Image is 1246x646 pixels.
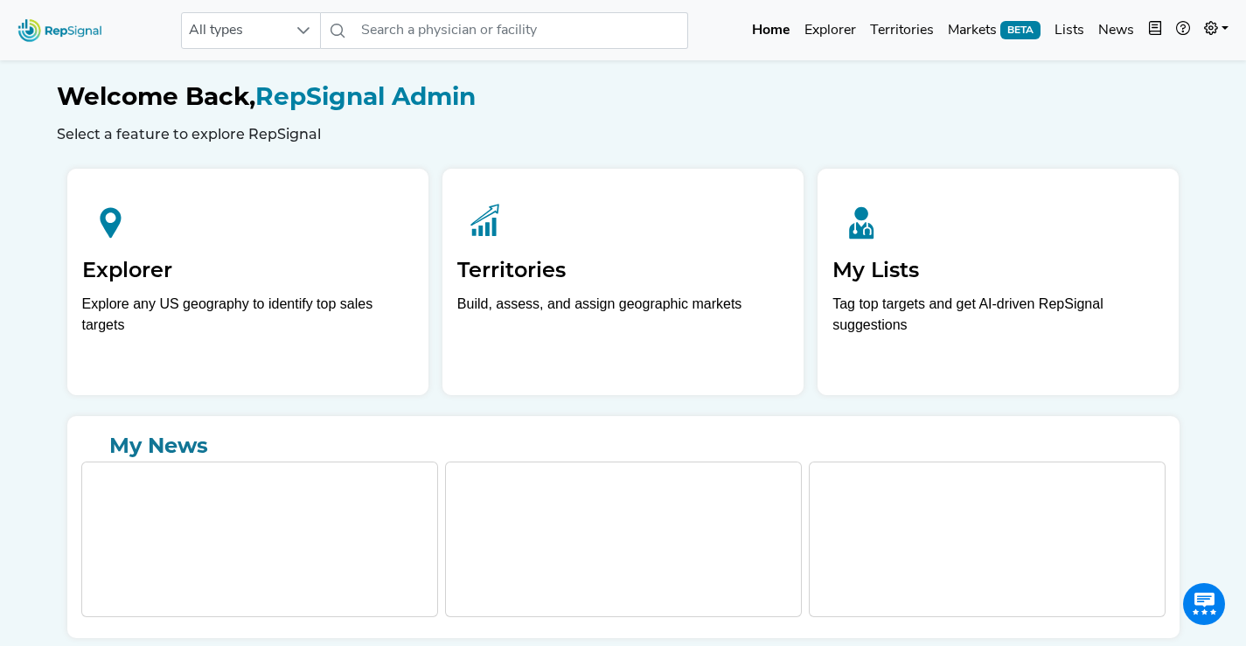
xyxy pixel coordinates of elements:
[67,169,428,395] a: ExplorerExplore any US geography to identify top sales targets
[354,12,688,49] input: Search a physician or facility
[57,81,255,111] span: Welcome Back,
[941,13,1048,48] a: MarketsBETA
[745,13,797,48] a: Home
[1000,21,1041,38] span: BETA
[57,126,1190,142] h6: Select a feature to explore RepSignal
[82,294,414,336] div: Explore any US geography to identify top sales targets
[1141,13,1169,48] button: Intel Book
[832,294,1164,345] p: Tag top targets and get AI-driven RepSignal suggestions
[457,294,789,345] p: Build, assess, and assign geographic markets
[1091,13,1141,48] a: News
[82,258,414,283] h2: Explorer
[182,13,287,48] span: All types
[1048,13,1091,48] a: Lists
[832,258,1164,283] h2: My Lists
[818,169,1179,395] a: My ListsTag top targets and get AI-driven RepSignal suggestions
[863,13,941,48] a: Territories
[57,82,1190,112] h1: RepSignal Admin
[81,430,1166,462] a: My News
[797,13,863,48] a: Explorer
[457,258,789,283] h2: Territories
[442,169,804,395] a: TerritoriesBuild, assess, and assign geographic markets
